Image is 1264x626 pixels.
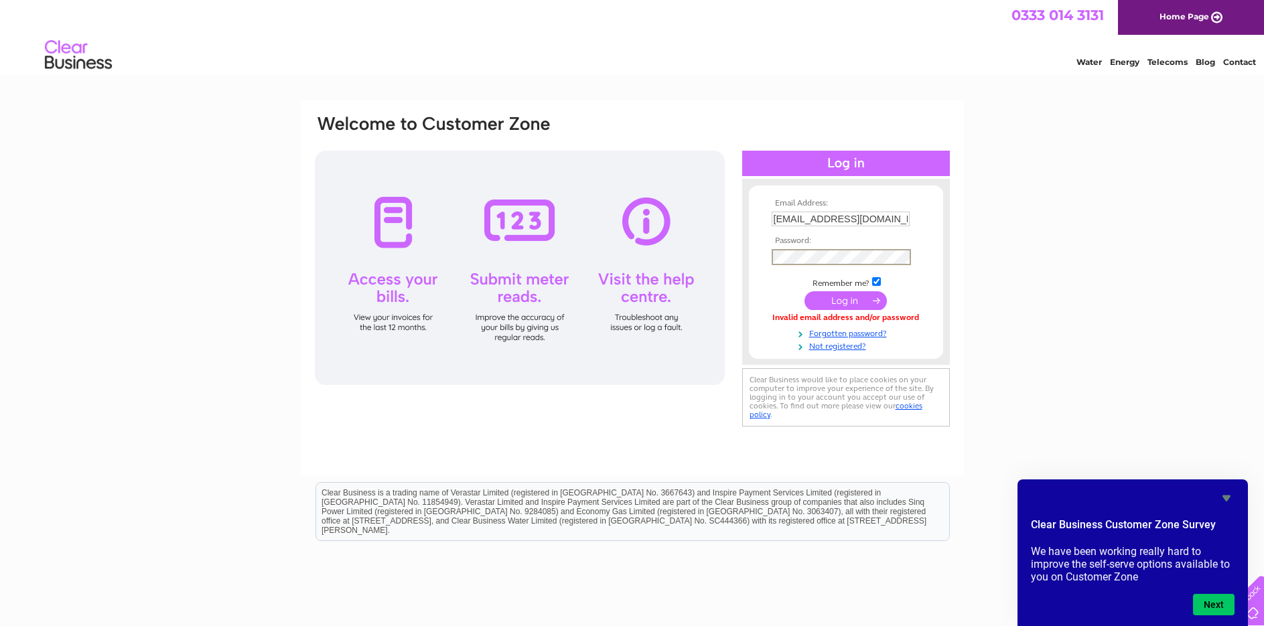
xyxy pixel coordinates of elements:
[772,326,924,339] a: Forgotten password?
[316,7,949,65] div: Clear Business is a trading name of Verastar Limited (registered in [GEOGRAPHIC_DATA] No. 3667643...
[1031,490,1235,615] div: Clear Business Customer Zone Survey
[44,35,113,76] img: logo.png
[768,236,924,246] th: Password:
[1147,57,1188,67] a: Telecoms
[750,401,922,419] a: cookies policy
[1110,57,1139,67] a: Energy
[1196,57,1215,67] a: Blog
[804,291,887,310] input: Submit
[1193,594,1235,615] button: Next question
[1076,57,1102,67] a: Water
[1011,7,1104,23] a: 0333 014 3131
[1031,517,1235,540] h2: Clear Business Customer Zone Survey
[742,368,950,426] div: Clear Business would like to place cookies on your computer to improve your experience of the sit...
[772,313,920,323] div: Invalid email address and/or password
[768,199,924,208] th: Email Address:
[1223,57,1256,67] a: Contact
[1218,490,1235,506] button: Hide survey
[772,339,924,351] a: Not registered?
[768,275,924,289] td: Remember me?
[1031,545,1235,583] p: We have been working really hard to improve the self-serve options available to you on Customer Zone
